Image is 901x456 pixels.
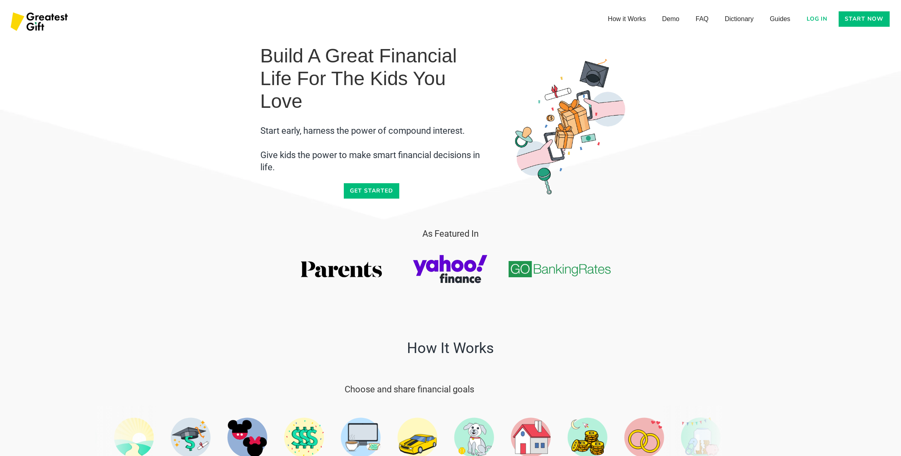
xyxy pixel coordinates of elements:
[654,11,688,27] a: Demo
[600,11,654,27] a: How it Works
[499,56,641,197] img: Gifting money to children - Greatest Gift
[344,183,399,199] a: Get started
[688,11,717,27] a: FAQ
[345,383,474,396] h3: Choose and share financial goals
[508,261,611,278] img: go banking rates logo
[301,261,382,277] img: parents.com logo
[8,8,72,36] a: home
[260,125,483,173] h2: ⁠Start early, harness the power of compound interest. ⁠⁠Give kids the power to make smart financi...
[717,11,762,27] a: Dictionary
[839,11,890,27] a: Start now
[802,11,833,27] a: Log in
[260,228,641,240] h3: As Featured In
[762,11,799,27] a: Guides
[413,253,488,285] img: yahoo finance logo
[8,8,72,36] img: Greatest Gift Logo
[260,45,483,113] h1: Build a Great Financial Life for the Kids You Love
